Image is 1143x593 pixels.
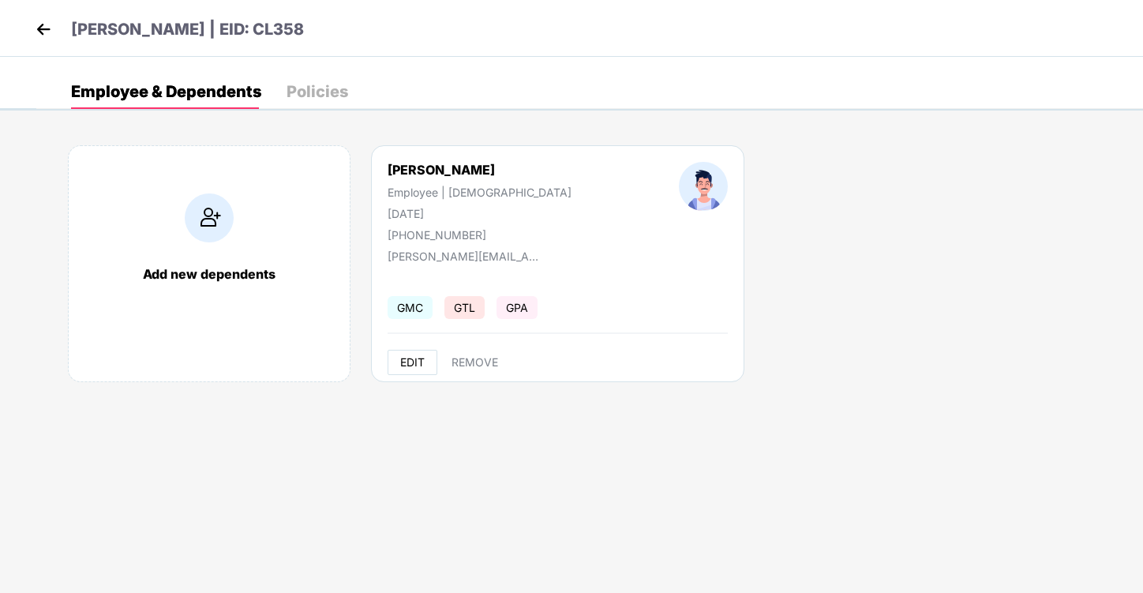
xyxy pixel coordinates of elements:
span: REMOVE [452,356,498,369]
div: [PERSON_NAME][EMAIL_ADDRESS][DOMAIN_NAME] [388,250,545,263]
span: GTL [444,296,485,319]
img: addIcon [185,193,234,242]
img: profileImage [679,162,728,211]
div: Employee | [DEMOGRAPHIC_DATA] [388,186,571,199]
span: GMC [388,296,433,319]
div: [DATE] [388,207,571,220]
div: Employee & Dependents [71,84,261,99]
button: REMOVE [439,350,511,375]
img: back [32,17,55,41]
div: [PERSON_NAME] [388,162,571,178]
div: Policies [287,84,348,99]
span: EDIT [400,356,425,369]
div: Add new dependents [84,266,334,282]
button: EDIT [388,350,437,375]
p: [PERSON_NAME] | EID: CL358 [71,17,304,42]
div: [PHONE_NUMBER] [388,228,571,242]
span: GPA [497,296,538,319]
